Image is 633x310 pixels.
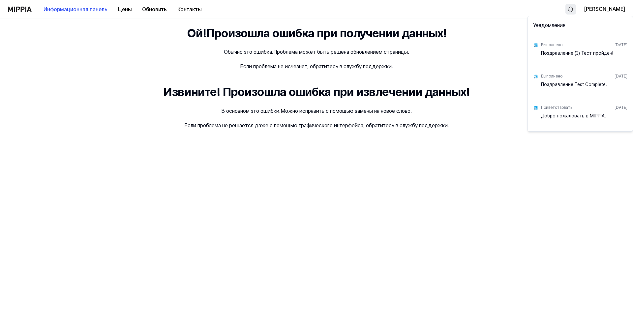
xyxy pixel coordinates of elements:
[541,82,607,87] ya-tr-span: Поздравление Test Complete!
[533,105,538,110] img: значок результата теста
[533,22,565,28] ya-tr-span: Уведомления
[615,74,627,79] div: [DATE]
[541,113,606,118] ya-tr-span: Добро пожаловать в MIPPIA!
[533,74,538,79] img: значок результата теста
[541,50,613,56] ya-tr-span: Поздравление (3) Тест пройден!
[615,43,627,47] ya-tr-span: [DATE]
[541,105,572,110] ya-tr-span: Приветствовать
[615,105,627,110] div: [DATE]
[541,74,562,79] div: Выполнено
[533,43,538,48] img: значок результата теста
[541,43,562,47] ya-tr-span: Выполнено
